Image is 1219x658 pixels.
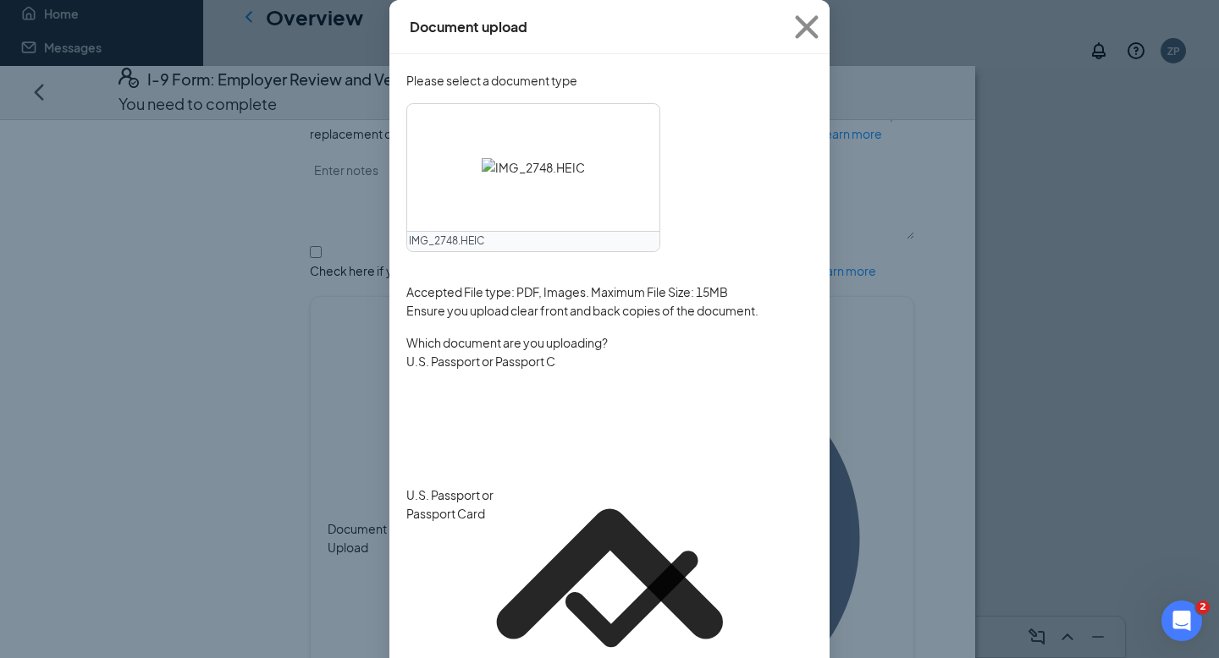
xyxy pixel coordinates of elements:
img: IMG_2748.HEIC [482,158,585,177]
svg: Cross [784,4,830,50]
span: 2 [1196,600,1210,614]
input: Select document type [406,352,556,370]
span: IMG_2748.HEIC [409,233,484,249]
span: Ensure you upload clear front and back copies of the document. [406,301,758,320]
iframe: Intercom live chat [1161,600,1202,641]
span: Please select a document type [406,71,577,90]
span: Accepted File type: PDF, Images. Maximum File Size: 15MB [406,282,728,301]
span: Which document are you uploading? [406,333,813,352]
div: Document upload [410,18,527,36]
